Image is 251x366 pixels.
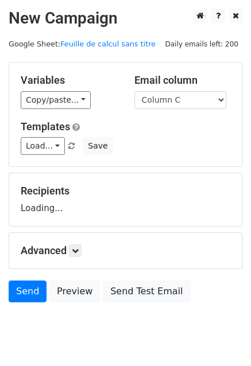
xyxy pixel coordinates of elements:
[21,185,230,215] div: Loading...
[49,281,100,302] a: Preview
[83,137,113,155] button: Save
[21,74,117,87] h5: Variables
[21,185,230,197] h5: Recipients
[134,74,231,87] h5: Email column
[9,9,242,28] h2: New Campaign
[21,91,91,109] a: Copy/paste...
[21,244,230,257] h5: Advanced
[161,38,242,50] span: Daily emails left: 200
[21,137,65,155] a: Load...
[9,281,47,302] a: Send
[161,40,242,48] a: Daily emails left: 200
[60,40,156,48] a: Feuille de calcul sans titre
[9,40,156,48] small: Google Sheet:
[103,281,190,302] a: Send Test Email
[21,120,70,133] a: Templates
